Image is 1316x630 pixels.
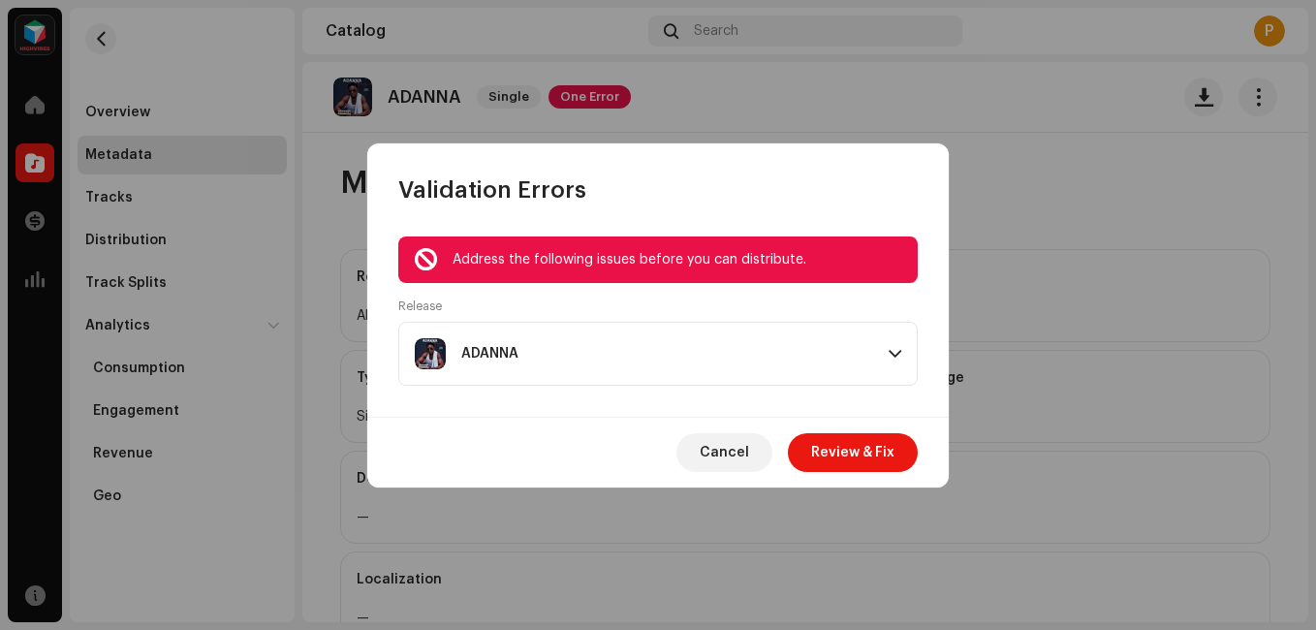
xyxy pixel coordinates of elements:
label: Release [398,299,442,314]
button: Cancel [676,433,772,472]
span: Cancel [700,433,749,472]
p-accordion-header: ADANNA [398,322,918,386]
span: Validation Errors [398,174,586,205]
div: ADANNA [461,346,518,362]
div: Address the following issues before you can distribute. [453,248,902,271]
button: Review & Fix [788,433,918,472]
img: 392774d3-97a5-4f77-b919-112bb3d8b41c [415,338,446,369]
span: Review & Fix [811,433,894,472]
